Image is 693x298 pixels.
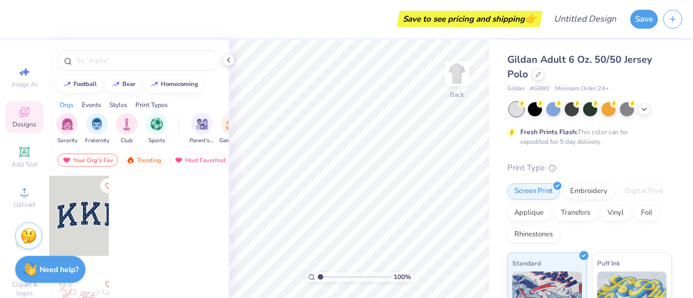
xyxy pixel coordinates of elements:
strong: Fresh Prints Flash: [520,128,578,136]
div: Transfers [554,205,597,221]
span: Gildan [507,84,525,94]
div: filter for Fraternity [85,113,109,145]
span: Puff Ink [597,257,620,269]
button: filter button [85,113,109,145]
div: filter for Club [116,113,138,145]
img: most_fav.gif [174,156,183,164]
div: football [74,81,97,87]
span: Add Text [11,160,37,169]
span: 100 % [394,272,411,282]
span: Upload [14,200,35,209]
div: Events [82,100,101,110]
img: Game Day Image [226,118,238,130]
span: Image AI [12,80,37,89]
button: bear [106,76,140,92]
img: trend_line.gif [150,81,159,88]
input: Untitled Design [545,8,625,30]
span: Club [121,137,133,145]
img: Sorority Image [61,118,74,130]
span: Game Day [219,137,244,145]
div: filter for Game Day [219,113,244,145]
button: Like [100,178,126,193]
div: This color can be expedited for 5 day delivery. [520,127,653,147]
div: Save to see pricing and shipping [400,11,540,27]
img: most_fav.gif [62,156,71,164]
span: Gildan Adult 6 Oz. 50/50 Jersey Polo [507,53,652,81]
img: Sports Image [151,118,163,130]
button: filter button [146,113,167,145]
div: Applique [507,205,551,221]
span: 👉 [525,12,537,25]
span: Sorority [57,137,77,145]
div: Digital Print [618,183,670,200]
div: filter for Sports [146,113,167,145]
div: Trending [121,154,166,167]
div: Your Org's Fav [57,154,118,167]
img: trend_line.gif [112,81,120,88]
div: filter for Parent's Weekend [189,113,214,145]
button: filter button [219,113,244,145]
div: Print Type [507,162,671,174]
div: Foil [634,205,659,221]
div: Screen Print [507,183,560,200]
div: filter for Sorority [56,113,78,145]
div: homecoming [161,81,198,87]
span: Standard [512,257,541,269]
img: Parent's Weekend Image [196,118,208,130]
img: Back [446,63,468,84]
button: Like [100,277,126,292]
div: Embroidery [563,183,614,200]
div: Styles [109,100,127,110]
span: Designs [12,120,36,129]
button: filter button [189,113,214,145]
div: Orgs [60,100,74,110]
span: Minimum Order: 24 + [555,84,609,94]
img: trend_line.gif [63,81,71,88]
button: filter button [56,113,78,145]
strong: Need help? [40,264,79,275]
div: Most Favorited [169,154,231,167]
div: Vinyl [600,205,631,221]
span: Clipart & logos [5,280,43,297]
span: Sports [148,137,165,145]
img: Club Image [121,118,133,130]
button: filter button [116,113,138,145]
span: # G880 [530,84,550,94]
div: Back [450,90,464,100]
div: bear [122,81,135,87]
button: football [57,76,102,92]
div: Print Types [135,100,168,110]
button: Save [630,10,658,29]
input: Try "Alpha" [75,55,213,66]
span: Parent's Weekend [189,137,214,145]
span: Fraternity [85,137,109,145]
img: Fraternity Image [91,118,103,130]
button: homecoming [144,76,203,92]
div: Rhinestones [507,227,560,243]
img: trending.gif [126,156,135,164]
